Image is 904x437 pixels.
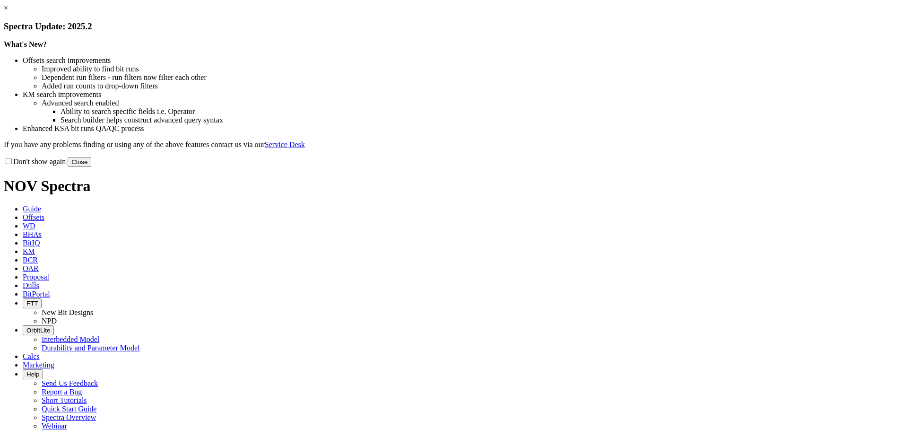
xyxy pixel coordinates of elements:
a: New Bit Designs [42,308,93,316]
span: Guide [23,205,41,213]
span: Help [26,371,39,378]
span: BitIQ [23,239,40,247]
span: Proposal [23,273,49,281]
a: × [4,4,8,12]
span: BCR [23,256,38,264]
a: Short Tutorials [42,396,87,404]
a: Quick Start Guide [42,405,96,413]
li: Dependent run filters - run filters now filter each other [42,73,900,82]
span: KM [23,247,35,255]
p: If you have any problems finding or using any of the above features contact us via our [4,140,900,149]
input: Don't show again [6,158,12,164]
li: Search builder helps construct advanced query syntax [61,116,900,124]
strong: What's New? [4,40,47,48]
li: KM search improvements [23,90,900,99]
button: Close [68,157,91,167]
span: Dulls [23,281,39,289]
h1: NOV Spectra [4,177,900,195]
a: Send Us Feedback [42,379,98,387]
span: WD [23,222,35,230]
li: Ability to search specific fields i.e. Operator [61,107,900,116]
a: Webinar [42,422,67,430]
a: Report a Bug [42,388,82,396]
a: Durability and Parameter Model [42,344,140,352]
span: BHAs [23,230,42,238]
h3: Spectra Update: 2025.2 [4,21,900,32]
label: Don't show again [4,157,66,166]
span: BitPortal [23,290,50,298]
span: OAR [23,264,39,272]
li: Advanced search enabled [42,99,900,107]
li: Enhanced KSA bit runs QA/QC process [23,124,900,133]
a: Service Desk [265,140,305,149]
span: FTT [26,300,38,307]
a: Spectra Overview [42,413,96,421]
a: NPD [42,317,57,325]
span: Offsets [23,213,44,221]
li: Improved ability to find bit runs [42,65,900,73]
span: OrbitLite [26,327,50,334]
span: Marketing [23,361,54,369]
span: Calcs [23,352,40,360]
li: Added run counts to drop-down filters [42,82,900,90]
a: Interbedded Model [42,335,99,343]
li: Offsets search improvements [23,56,900,65]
